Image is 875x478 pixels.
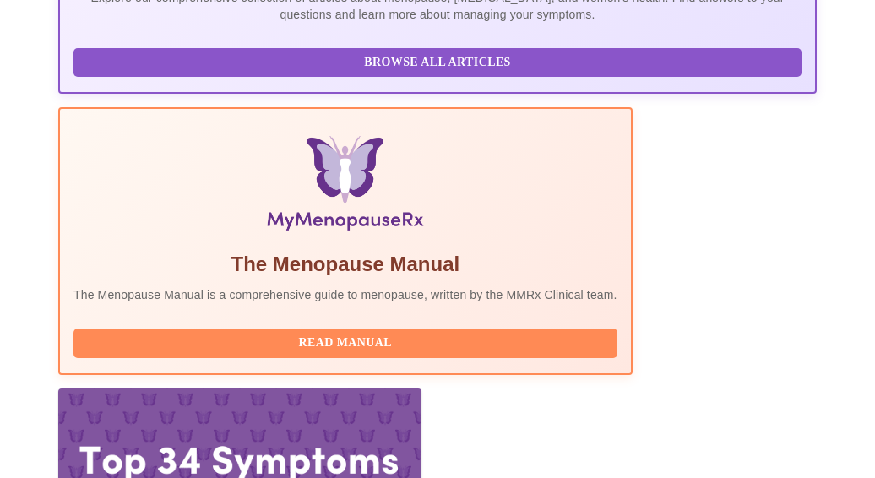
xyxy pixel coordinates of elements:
span: Browse All Articles [90,52,785,73]
a: Browse All Articles [73,54,806,68]
button: Browse All Articles [73,48,802,78]
span: Read Manual [90,333,601,354]
img: Menopause Manual [160,136,530,237]
a: Read Manual [73,334,622,349]
button: Read Manual [73,329,617,358]
p: The Menopause Manual is a comprehensive guide to menopause, written by the MMRx Clinical team. [73,286,617,303]
h5: The Menopause Manual [73,251,617,278]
